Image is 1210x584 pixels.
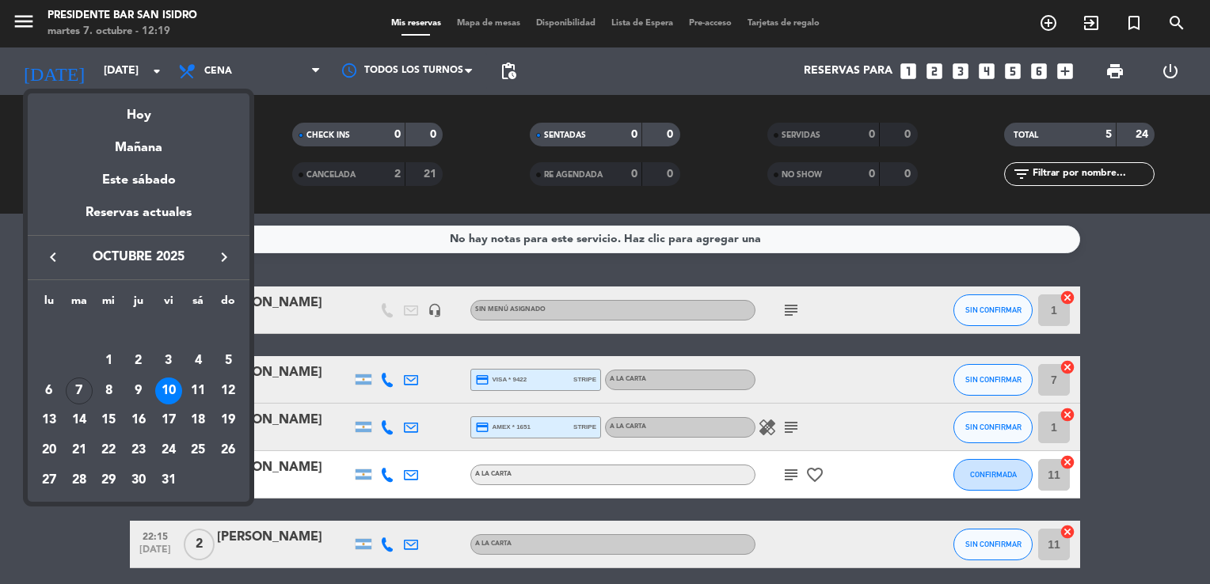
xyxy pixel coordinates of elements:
[93,376,124,406] td: 8 de octubre de 2025
[66,437,93,464] div: 21
[184,346,214,376] td: 4 de octubre de 2025
[66,467,93,494] div: 28
[93,346,124,376] td: 1 de octubre de 2025
[215,407,242,434] div: 19
[28,126,249,158] div: Mañana
[64,292,94,317] th: martes
[28,158,249,203] div: Este sábado
[36,377,63,404] div: 6
[210,247,238,267] button: keyboard_arrow_right
[93,465,124,495] td: 29 de octubre de 2025
[93,405,124,435] td: 15 de octubre de 2025
[124,405,154,435] td: 16 de octubre de 2025
[36,467,63,494] div: 27
[213,435,243,465] td: 26 de octubre de 2025
[28,203,249,235] div: Reservas actuales
[213,376,243,406] td: 12 de octubre de 2025
[124,465,154,495] td: 30 de octubre de 2025
[125,407,152,434] div: 16
[36,437,63,464] div: 20
[34,405,64,435] td: 13 de octubre de 2025
[28,93,249,126] div: Hoy
[34,292,64,317] th: lunes
[155,377,182,404] div: 10
[185,377,211,404] div: 11
[154,346,184,376] td: 3 de octubre de 2025
[185,437,211,464] div: 25
[124,376,154,406] td: 9 de octubre de 2025
[215,377,242,404] div: 12
[124,292,154,317] th: jueves
[213,292,243,317] th: domingo
[95,437,122,464] div: 22
[154,405,184,435] td: 17 de octubre de 2025
[185,347,211,374] div: 4
[36,407,63,434] div: 13
[184,405,214,435] td: 18 de octubre de 2025
[64,435,94,465] td: 21 de octubre de 2025
[215,248,234,267] i: keyboard_arrow_right
[213,405,243,435] td: 19 de octubre de 2025
[66,407,93,434] div: 14
[185,407,211,434] div: 18
[125,377,152,404] div: 9
[184,292,214,317] th: sábado
[64,376,94,406] td: 7 de octubre de 2025
[95,347,122,374] div: 1
[125,467,152,494] div: 30
[34,435,64,465] td: 20 de octubre de 2025
[154,292,184,317] th: viernes
[67,247,210,267] span: octubre 2025
[125,437,152,464] div: 23
[95,467,122,494] div: 29
[34,376,64,406] td: 6 de octubre de 2025
[155,467,182,494] div: 31
[39,247,67,267] button: keyboard_arrow_left
[34,316,243,346] td: OCT.
[95,407,122,434] div: 15
[64,465,94,495] td: 28 de octubre de 2025
[154,435,184,465] td: 24 de octubre de 2025
[34,465,64,495] td: 27 de octubre de 2025
[66,377,93,404] div: 7
[154,376,184,406] td: 10 de octubre de 2025
[124,346,154,376] td: 2 de octubre de 2025
[95,377,122,404] div: 8
[155,407,182,434] div: 17
[125,347,152,374] div: 2
[155,437,182,464] div: 24
[93,435,124,465] td: 22 de octubre de 2025
[215,437,242,464] div: 26
[215,347,242,374] div: 5
[184,435,214,465] td: 25 de octubre de 2025
[64,405,94,435] td: 14 de octubre de 2025
[184,376,214,406] td: 11 de octubre de 2025
[155,347,182,374] div: 3
[154,465,184,495] td: 31 de octubre de 2025
[44,248,63,267] i: keyboard_arrow_left
[124,435,154,465] td: 23 de octubre de 2025
[93,292,124,317] th: miércoles
[213,346,243,376] td: 5 de octubre de 2025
